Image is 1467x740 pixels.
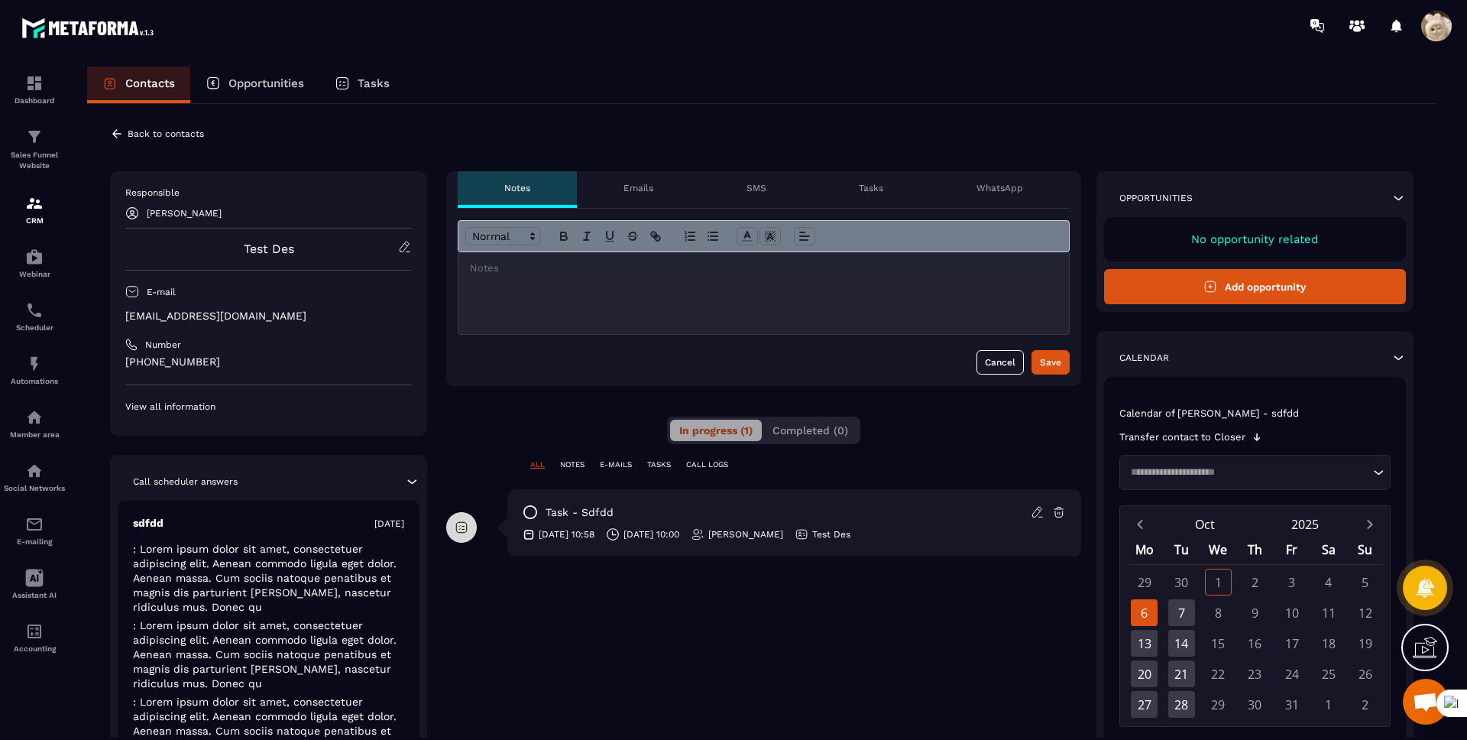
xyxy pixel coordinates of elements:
p: Notes [504,182,530,194]
input: Search for option [1125,465,1369,480]
div: 6 [1131,599,1158,626]
div: 12 [1352,599,1378,626]
p: [PHONE_NUMBER] [125,355,412,369]
p: Assistant AI [4,591,65,599]
div: 11 [1315,599,1342,626]
p: [PERSON_NAME] [708,528,783,540]
p: Member area [4,430,65,439]
a: Test Des [244,242,294,256]
img: formation [25,128,44,146]
div: 19 [1352,630,1378,657]
div: 26 [1352,660,1378,687]
a: automationsautomationsMember area [4,397,65,450]
button: Open years overlay [1255,511,1355,537]
div: 9 [1242,599,1268,626]
p: sdfdd [133,516,164,531]
p: Calendar [1119,352,1169,364]
img: logo [21,14,159,42]
p: Automations [4,377,65,385]
div: 2 [1242,569,1268,596]
p: View all information [125,401,412,413]
div: 15 [1205,630,1232,657]
div: 13 [1131,630,1158,657]
a: Assistant AI [4,557,65,611]
p: Tasks [358,76,390,90]
div: We [1200,537,1236,564]
div: Calendar wrapper [1126,537,1384,718]
p: Opportunities [1119,192,1193,204]
a: social-networksocial-networkSocial Networks [4,450,65,504]
button: Add opportunity [1104,269,1406,304]
button: In progress (1) [670,420,762,441]
div: 7 [1168,599,1195,626]
p: Sales Funnel Website [4,150,65,171]
p: [EMAIL_ADDRESS][DOMAIN_NAME] [125,309,412,323]
p: Emails [623,182,653,194]
div: 25 [1315,660,1342,687]
img: accountant [25,622,44,641]
a: formationformationCRM [4,183,65,236]
div: 31 [1278,691,1305,718]
p: Calendar of [PERSON_NAME] - sdfdd [1119,407,1391,420]
p: No opportunity related [1119,232,1391,246]
div: Mo [1126,537,1163,564]
div: 30 [1242,691,1268,718]
p: SMS [746,182,766,194]
div: 16 [1242,630,1268,657]
div: 18 [1315,630,1342,657]
p: Opportunities [228,76,304,90]
a: accountantaccountantAccounting [4,611,65,664]
div: 5 [1352,569,1378,596]
p: Test Des [812,528,850,540]
p: E-mail [147,286,176,298]
div: Search for option [1119,455,1391,490]
img: formation [25,74,44,92]
div: Fr [1273,537,1310,564]
p: Contacts [125,76,175,90]
span: Completed (0) [772,424,848,437]
div: 20 [1131,660,1158,687]
p: Webinar [4,270,65,278]
button: Previous month [1126,514,1154,534]
p: CALL LOGS [686,459,728,470]
div: 28 [1168,691,1195,718]
a: schedulerschedulerScheduler [4,290,65,343]
p: Accounting [4,644,65,653]
p: [DATE] [374,518,404,530]
button: Cancel [976,350,1024,375]
button: Completed (0) [763,420,857,441]
p: task - sdfdd [546,505,614,520]
img: formation [25,194,44,213]
div: 4 [1315,569,1342,596]
div: 29 [1205,691,1232,718]
p: Social Networks [4,484,65,492]
button: Open months overlay [1154,511,1255,537]
span: In progress (1) [679,424,753,437]
p: Scheduler [4,323,65,332]
div: 17 [1278,630,1305,657]
p: WhatsApp [976,182,1023,194]
p: [DATE] 10:58 [539,528,594,540]
a: emailemailE-mailing [4,504,65,557]
div: 21 [1168,660,1195,687]
div: 24 [1278,660,1305,687]
p: Number [145,339,181,351]
div: 30 [1168,569,1195,596]
button: Next month [1355,514,1384,534]
button: Save [1031,350,1070,375]
a: Opportunities [190,67,319,103]
p: CRM [4,216,65,225]
a: Contacts [87,67,190,103]
div: Calendar days [1126,569,1384,718]
div: 23 [1242,660,1268,687]
div: Tu [1163,537,1200,564]
p: Back to contacts [128,128,204,139]
div: Save [1040,355,1061,370]
p: E-MAILS [600,459,632,470]
div: 29 [1131,569,1158,596]
a: automationsautomationsAutomations [4,343,65,397]
div: 3 [1278,569,1305,596]
div: Th [1236,537,1273,564]
p: Responsible [125,187,412,199]
span: : Lorem ipsum dolor sit amet, consectetuer adipiscing elit. Aenean commodo ligula eget dolor. Aen... [133,543,397,613]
